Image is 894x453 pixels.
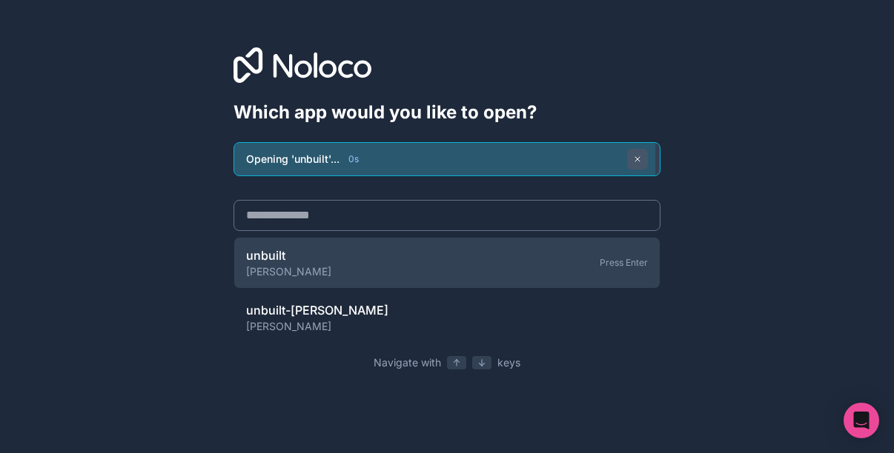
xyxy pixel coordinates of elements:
span: Opening 'unbuilt'... [246,152,340,167]
span: unbuilt [246,246,331,264]
span: unbuilt-[PERSON_NAME] [246,301,388,319]
span: Navigate with [374,355,441,370]
span: 0 s [348,153,359,165]
span: keys [497,355,520,370]
div: Press Enter [600,257,648,269]
a: unbuilt[PERSON_NAME]Press Enter [234,237,660,289]
div: Open Intercom Messenger [844,403,879,438]
span: [PERSON_NAME] [246,319,388,334]
a: unbuilt-[PERSON_NAME][PERSON_NAME] [234,292,660,343]
span: [PERSON_NAME] [246,264,331,279]
h1: Which app would you like to open? [234,101,660,124]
